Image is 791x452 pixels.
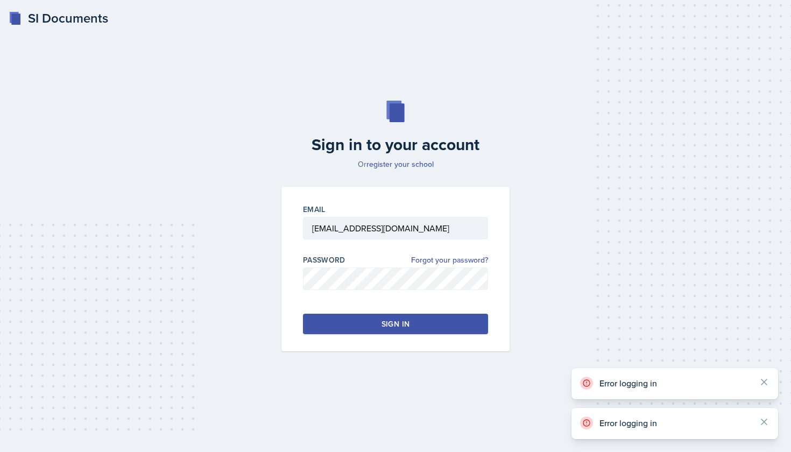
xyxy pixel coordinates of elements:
button: Sign in [303,314,488,334]
label: Email [303,204,326,215]
label: Password [303,255,345,265]
a: Forgot your password? [411,255,488,266]
p: Error logging in [599,378,750,389]
div: Sign in [382,319,409,329]
p: Or [275,159,516,169]
input: Email [303,217,488,239]
a: register your school [366,159,434,169]
p: Error logging in [599,418,750,428]
h2: Sign in to your account [275,135,516,154]
a: SI Documents [9,9,108,28]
